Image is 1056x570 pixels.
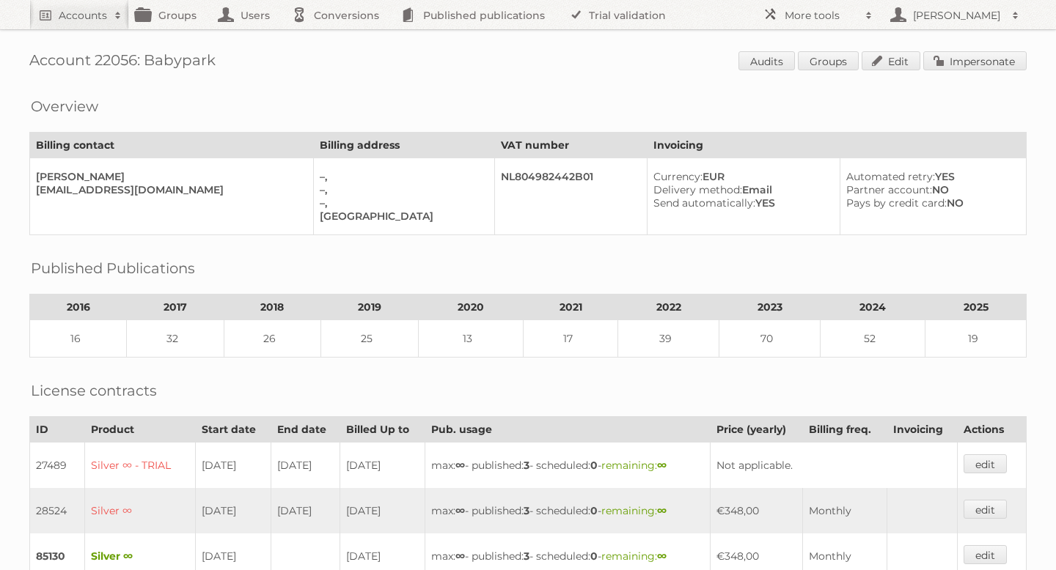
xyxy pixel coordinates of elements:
[313,133,495,158] th: Billing address
[320,210,483,223] div: [GEOGRAPHIC_DATA]
[657,459,667,472] strong: ∞
[321,320,418,358] td: 25
[340,417,425,443] th: Billed Up to
[964,545,1007,564] a: edit
[964,500,1007,519] a: edit
[925,295,1027,320] th: 2025
[196,488,271,533] td: [DATE]
[618,295,719,320] th: 2022
[320,170,483,183] div: –,
[224,295,320,320] th: 2018
[29,51,1027,73] h1: Account 22056: Babypark
[803,488,887,533] td: Monthly
[523,295,618,320] th: 2021
[798,51,859,70] a: Groups
[601,459,667,472] span: remaining:
[738,51,795,70] a: Audits
[719,320,821,358] td: 70
[196,417,271,443] th: Start date
[657,504,667,517] strong: ∞
[523,320,618,358] td: 17
[320,183,483,196] div: –,
[653,170,703,183] span: Currency:
[36,170,301,183] div: [PERSON_NAME]
[909,8,1005,23] h2: [PERSON_NAME]
[653,196,755,210] span: Send automatically:
[653,196,828,210] div: YES
[85,417,196,443] th: Product
[653,170,828,183] div: EUR
[846,170,1015,183] div: YES
[925,320,1027,358] td: 19
[846,183,932,196] span: Partner account:
[657,549,667,563] strong: ∞
[85,443,196,489] td: Silver ∞ - TRIAL
[340,488,425,533] td: [DATE]
[271,488,340,533] td: [DATE]
[887,417,957,443] th: Invoicing
[957,417,1027,443] th: Actions
[31,95,98,117] h2: Overview
[196,443,271,489] td: [DATE]
[418,320,523,358] td: 13
[425,417,710,443] th: Pub. usage
[524,549,529,563] strong: 3
[618,320,719,358] td: 39
[31,380,157,401] h2: License contracts
[30,443,85,489] td: 27489
[127,295,224,320] th: 2017
[923,51,1027,70] a: Impersonate
[846,196,947,210] span: Pays by credit card:
[820,320,925,358] td: 52
[271,417,340,443] th: End date
[711,417,803,443] th: Price (yearly)
[224,320,320,358] td: 26
[455,549,465,563] strong: ∞
[495,158,648,235] td: NL804982442B01
[820,295,925,320] th: 2024
[30,417,85,443] th: ID
[711,488,803,533] td: €348,00
[425,443,710,489] td: max: - published: - scheduled: -
[321,295,418,320] th: 2019
[785,8,858,23] h2: More tools
[30,488,85,533] td: 28524
[653,183,742,196] span: Delivery method:
[862,51,920,70] a: Edit
[590,459,598,472] strong: 0
[803,417,887,443] th: Billing freq.
[719,295,821,320] th: 2023
[846,183,1015,196] div: NO
[85,488,196,533] td: Silver ∞
[30,133,314,158] th: Billing contact
[30,320,127,358] td: 16
[590,504,598,517] strong: 0
[601,549,667,563] span: remaining:
[425,488,710,533] td: max: - published: - scheduled: -
[340,443,425,489] td: [DATE]
[455,459,465,472] strong: ∞
[524,459,529,472] strong: 3
[418,295,523,320] th: 2020
[495,133,648,158] th: VAT number
[36,183,301,196] div: [EMAIL_ADDRESS][DOMAIN_NAME]
[711,443,957,489] td: Not applicable.
[30,295,127,320] th: 2016
[524,504,529,517] strong: 3
[653,183,828,196] div: Email
[846,196,1015,210] div: NO
[271,443,340,489] td: [DATE]
[601,504,667,517] span: remaining:
[31,257,195,279] h2: Published Publications
[320,196,483,210] div: –,
[846,170,935,183] span: Automated retry:
[964,454,1007,473] a: edit
[59,8,107,23] h2: Accounts
[127,320,224,358] td: 32
[590,549,598,563] strong: 0
[455,504,465,517] strong: ∞
[647,133,1026,158] th: Invoicing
